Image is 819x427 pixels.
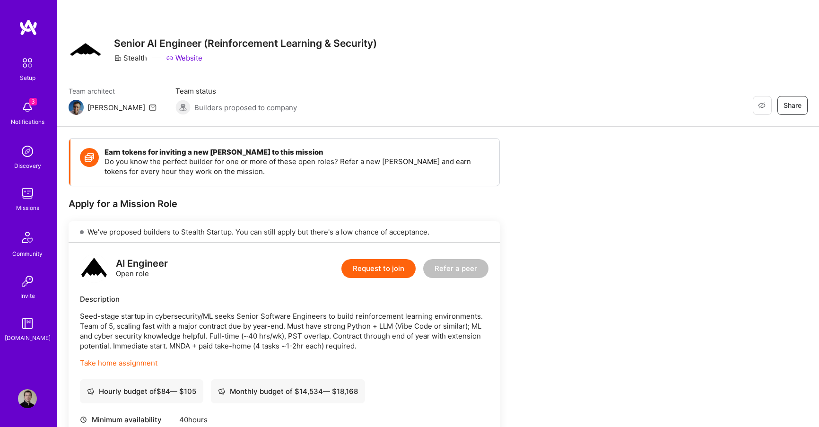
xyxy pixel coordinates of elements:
a: Website [166,53,202,63]
button: Refer a peer [423,259,488,278]
div: Description [80,294,488,304]
div: Minimum availability [80,415,174,425]
div: Monthly budget of $ 14,534 — $ 18,168 [218,386,358,396]
img: guide book [18,314,37,333]
div: Discovery [14,161,41,171]
img: Company Logo [69,41,103,60]
img: discovery [18,142,37,161]
img: setup [17,53,37,73]
div: 40 hours [179,415,306,425]
div: Stealth [114,53,147,63]
img: Builders proposed to company [175,100,191,115]
div: AI Engineer [116,259,168,269]
span: 3 [29,98,37,105]
img: User Avatar [18,389,37,408]
p: Do you know the perfect builder for one or more of these open roles? Refer a new [PERSON_NAME] an... [105,157,490,176]
span: Builders proposed to company [194,103,297,113]
img: logo [19,19,38,36]
h3: Senior AI Engineer (Reinforcement Learning & Security) [114,37,377,49]
button: Share [777,96,808,115]
i: icon EyeClosed [758,102,766,109]
i: icon Cash [87,388,94,395]
img: teamwork [18,184,37,203]
img: Community [16,226,39,249]
div: Setup [20,73,35,83]
img: Team Architect [69,100,84,115]
img: bell [18,98,37,117]
i: icon CompanyGray [114,54,122,62]
div: Open role [116,259,168,279]
span: Team architect [69,86,157,96]
a: User Avatar [16,389,39,408]
div: Community [12,249,43,259]
div: [DOMAIN_NAME] [5,333,51,343]
a: Take home assignment [80,358,157,367]
span: Team status [175,86,297,96]
div: Missions [16,203,39,213]
div: Apply for a Mission Role [69,198,500,210]
i: icon Cash [218,388,225,395]
span: Share [784,101,802,110]
img: Token icon [80,148,99,167]
h4: Earn tokens for inviting a new [PERSON_NAME] to this mission [105,148,490,157]
button: Request to join [341,259,416,278]
img: Invite [18,272,37,291]
img: logo [80,254,108,283]
p: Seed-stage startup in cybersecurity/ML seeks Senior Software Engineers to build reinforcement lea... [80,311,488,351]
div: [PERSON_NAME] [87,103,145,113]
div: Hourly budget of $ 84 — $ 105 [87,386,196,396]
div: Invite [20,291,35,301]
div: Notifications [11,117,44,127]
i: icon Mail [149,104,157,111]
div: We've proposed builders to Stealth Startup. You can still apply but there's a low chance of accep... [69,221,500,243]
i: icon Clock [80,416,87,423]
